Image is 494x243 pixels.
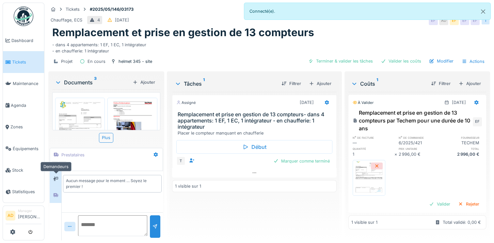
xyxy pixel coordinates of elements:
[61,58,72,64] div: Projet
[3,30,44,51] a: Dashboard
[13,80,41,87] span: Maintenance
[279,79,304,88] div: Filtrer
[394,151,399,157] div: ×
[306,79,334,88] div: Ajouter
[176,140,332,154] div: Début
[18,208,41,222] li: [PERSON_NAME]
[52,26,314,39] h1: Remplacement et prise en gestion de 13 compteurs
[115,17,129,23] div: [DATE]
[354,162,384,194] img: kacyk9xtt9t2ga9b3ulr1du2k0dj
[399,136,440,140] h6: n° de commande
[470,16,480,25] div: EF
[353,151,394,157] div: 1
[378,57,424,65] div: Valider les coûts
[3,116,44,138] a: Zones
[353,100,374,106] div: À valider
[460,16,469,25] div: EF
[178,130,334,136] div: Placer le compteur manquant en chaufferie
[439,16,448,25] div: AD
[3,94,44,116] a: Agenda
[51,17,82,23] div: Chauffage, ECS
[3,181,44,203] a: Statistiques
[119,58,152,64] div: helmet 345 - site
[3,159,44,181] a: Stock
[399,147,440,151] h6: prix unitaire
[452,99,466,106] div: [DATE]
[455,200,482,208] div: Rejeter
[18,208,41,213] div: Manager
[12,167,41,173] span: Stock
[66,178,159,190] div: Aucun message pour le moment … Soyez le premier !
[175,183,201,189] div: 1 visible sur 1
[176,156,185,165] div: T
[87,6,136,12] strong: #2025/05/146/03173
[109,99,155,165] img: mfm1xh21yrqckogwi5ufnmtw3hiy
[353,140,394,146] div: —
[426,57,456,65] div: Modifier
[271,157,332,165] div: Marquer comme terminé
[10,124,41,130] span: Zones
[52,39,486,54] div: - dans 4 appartements: 1 EF, 1 EC, 1 intégrateur - en chaufferie: 1 intégrateur
[440,147,482,151] h6: total
[12,59,41,65] span: Tickets
[51,160,60,169] div: EF
[88,58,105,64] div: En cours
[6,211,15,221] li: AD
[57,99,103,165] img: 4krkrnx2vay103b4cl1v8h8tpc0a
[300,99,314,106] div: [DATE]
[97,17,100,23] div: 4
[399,140,440,146] div: 6/2025/421
[55,79,130,86] div: Documents
[353,136,394,140] h6: n° de facture
[443,219,481,225] div: Total validé: 0,00 €
[12,189,41,195] span: Statistiques
[440,151,482,157] div: 2 996,00 €
[66,6,80,12] div: Tickets
[306,57,375,65] div: Terminer & valider les tâches
[176,100,196,106] div: Assigné
[178,111,334,130] h3: Remplacement et prise en gestion de 13 compteurs- dans 4 appartements: 1 EF, 1 EC, 1 intégrateur ...
[99,133,113,142] div: Plus
[3,138,44,159] a: Équipements
[351,219,377,225] div: 1 visible sur 1
[3,73,44,94] a: Maintenance
[61,152,85,158] div: Prestataires
[203,80,205,88] sup: 1
[426,200,453,208] div: Valider
[481,16,490,25] div: T
[476,3,490,20] button: Close
[399,151,440,157] div: 2 996,00 €
[440,136,482,140] h6: fournisseur
[428,79,453,88] div: Filtrer
[440,140,482,146] div: TECHEM
[3,51,44,73] a: Tickets
[6,208,41,224] a: AD Manager[PERSON_NAME]
[351,80,426,88] div: Coûts
[353,109,471,132] div: Remplacement et prise en gestion de 13 compteurs par Techem pour une durée de 10 ans
[11,37,41,44] span: Dashboard
[94,79,97,86] sup: 3
[11,102,41,108] span: Agenda
[429,16,438,25] div: EF
[473,117,482,126] div: EF
[376,80,378,88] sup: 1
[40,162,72,171] div: Demandeurs
[450,16,459,25] div: EF
[130,78,158,87] div: Ajouter
[244,3,491,20] div: Connecté(e).
[175,80,276,88] div: Tâches
[459,57,487,66] div: Actions
[13,146,41,152] span: Équipements
[353,147,394,151] h6: quantité
[456,79,484,88] div: Ajouter
[14,7,33,26] img: Badge_color-CXgf-gQk.svg
[58,160,67,169] div: T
